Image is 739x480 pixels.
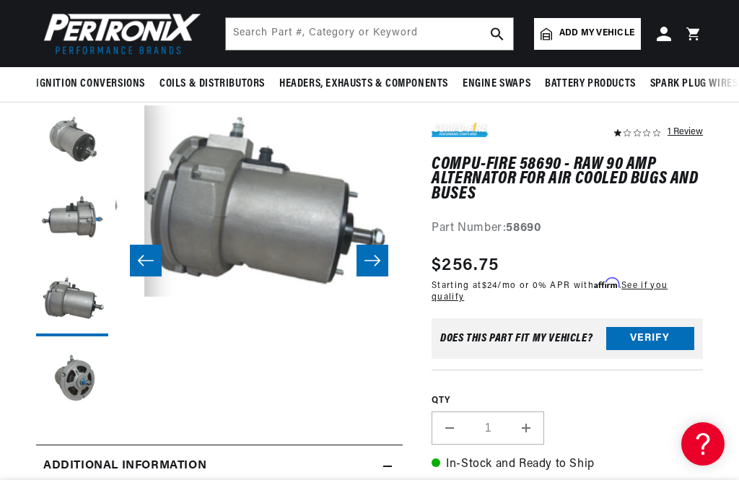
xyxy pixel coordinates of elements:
span: Battery Products [545,77,636,92]
summary: Battery Products [538,67,643,101]
span: Add my vehicle [559,27,634,40]
button: Load image 1 in gallery view [36,105,108,178]
span: Engine Swaps [463,77,530,92]
h2: Additional information [43,457,206,476]
div: Does This part fit My vehicle? [440,333,592,344]
button: Slide left [130,245,162,276]
div: 1 Review [668,123,703,140]
span: Headers, Exhausts & Components [279,77,448,92]
button: Load image 2 in gallery view [36,185,108,257]
button: Slide right [357,245,388,276]
strong: 58690 [506,222,541,234]
div: Part Number: [432,219,703,238]
summary: Engine Swaps [455,67,538,101]
span: Spark Plug Wires [650,77,738,92]
summary: Coils & Distributors [152,67,272,101]
button: Load image 4 in gallery view [36,344,108,416]
img: Pertronix [36,9,202,58]
media-gallery: Gallery Viewer [36,105,403,416]
input: Search Part #, Category or Keyword [226,18,513,50]
p: Starting at /mo or 0% APR with . [432,279,703,305]
span: Coils & Distributors [159,77,265,92]
span: $24 [482,282,498,290]
summary: Headers, Exhausts & Components [272,67,455,101]
button: search button [481,18,513,50]
label: QTY [432,395,703,407]
span: Affirm [594,278,619,289]
summary: Ignition Conversions [36,67,152,101]
span: $256.75 [432,253,499,279]
span: Ignition Conversions [36,77,145,92]
button: Verify [606,327,694,350]
a: Add my vehicle [534,18,641,50]
p: In-Stock and Ready to Ship [432,455,703,474]
h1: Compu-Fire 58690 - Raw 90 Amp Alternator for Air Cooled Bugs and Buses [432,157,703,201]
button: Load image 3 in gallery view [36,264,108,336]
a: See if you qualify - Learn more about Affirm Financing (opens in modal) [432,282,668,302]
